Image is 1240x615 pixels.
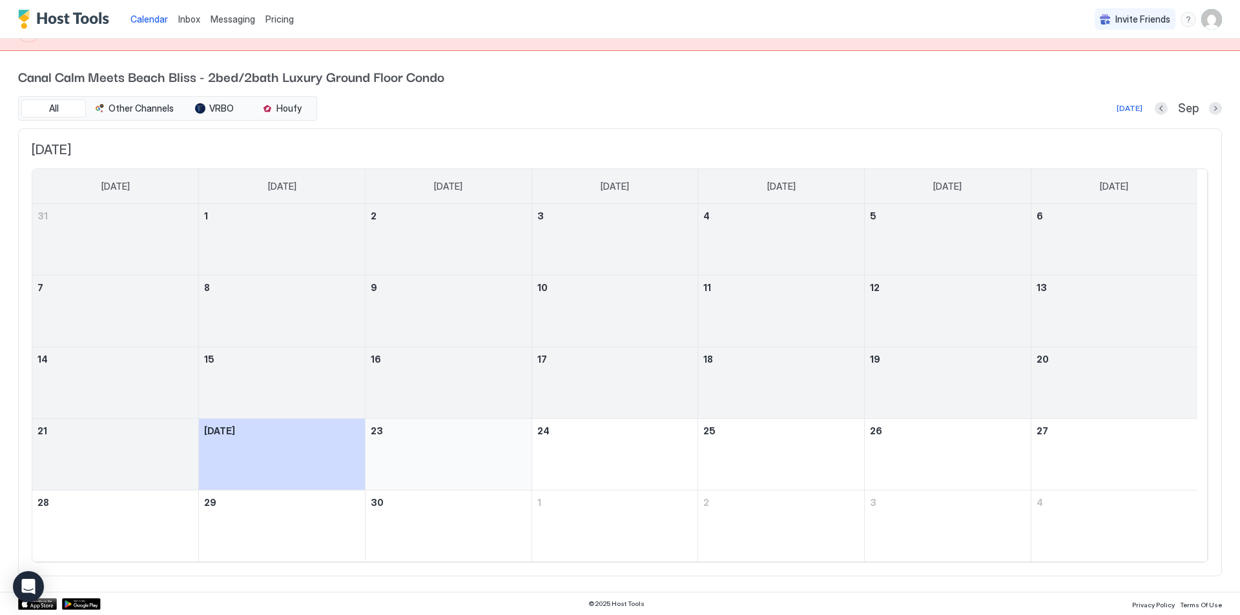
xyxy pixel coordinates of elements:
span: [DATE] [933,181,962,192]
span: All [49,103,59,114]
span: 2 [371,210,377,221]
a: September 24, 2025 [532,419,698,443]
span: 29 [204,497,216,508]
a: Tuesday [421,169,475,204]
span: 7 [37,282,43,293]
span: [DATE] [101,181,130,192]
td: October 2, 2025 [698,490,865,562]
td: September 5, 2025 [865,204,1031,276]
a: September 6, 2025 [1031,204,1197,228]
span: 5 [870,210,876,221]
td: September 26, 2025 [865,419,1031,490]
span: 24 [537,425,550,436]
td: September 2, 2025 [365,204,532,276]
button: All [21,99,86,117]
span: [DATE] [32,142,1208,158]
span: VRBO [209,103,234,114]
span: 28 [37,497,49,508]
a: September 10, 2025 [532,276,698,299]
span: 19 [870,354,880,365]
a: August 31, 2025 [32,204,198,228]
span: [DATE] [434,181,462,192]
a: Host Tools Logo [18,10,115,29]
span: 4 [1037,497,1043,508]
a: September 23, 2025 [366,419,532,443]
a: September 19, 2025 [865,347,1031,371]
span: Inbox [178,14,200,25]
a: September 4, 2025 [698,204,864,228]
a: Terms Of Use [1180,597,1222,610]
span: 4 [703,210,710,221]
a: Friday [920,169,975,204]
td: September 3, 2025 [532,204,698,276]
a: Thursday [754,169,809,204]
span: 6 [1037,210,1043,221]
a: September 11, 2025 [698,276,864,299]
a: Monday [255,169,309,204]
td: September 8, 2025 [199,276,366,347]
span: Invite Friends [1115,14,1170,25]
td: September 11, 2025 [698,276,865,347]
td: September 30, 2025 [365,490,532,562]
a: September 5, 2025 [865,204,1031,228]
span: 17 [537,354,547,365]
td: September 20, 2025 [1031,347,1197,419]
button: [DATE] [1115,101,1144,116]
button: Other Channels [88,99,180,117]
a: App Store [18,598,57,610]
div: tab-group [18,96,317,121]
td: September 9, 2025 [365,276,532,347]
td: September 25, 2025 [698,419,865,490]
button: VRBO [182,99,247,117]
span: 1 [204,210,208,221]
button: Houfy [249,99,314,117]
span: 21 [37,425,47,436]
div: Open Intercom Messenger [13,571,44,602]
a: October 2, 2025 [698,490,864,514]
td: September 10, 2025 [532,276,698,347]
span: 3 [537,210,544,221]
td: September 14, 2025 [32,347,199,419]
a: Sunday [88,169,143,204]
a: September 9, 2025 [366,276,532,299]
a: October 3, 2025 [865,490,1031,514]
a: Saturday [1087,169,1141,204]
button: Next month [1209,102,1222,115]
td: September 16, 2025 [365,347,532,419]
a: September 15, 2025 [199,347,365,371]
span: 1 [537,497,541,508]
span: Messaging [211,14,255,25]
span: Houfy [276,103,302,114]
a: September 22, 2025 [199,419,365,443]
td: September 1, 2025 [199,204,366,276]
span: 12 [870,282,880,293]
span: 3 [870,497,876,508]
span: [DATE] [767,181,796,192]
a: Messaging [211,12,255,26]
td: September 13, 2025 [1031,276,1197,347]
td: September 24, 2025 [532,419,698,490]
td: October 4, 2025 [1031,490,1197,562]
span: 20 [1037,354,1049,365]
span: Calendar [130,14,168,25]
a: September 2, 2025 [366,204,532,228]
span: 9 [371,282,377,293]
span: Terms Of Use [1180,601,1222,609]
span: Sep [1178,101,1199,116]
a: October 1, 2025 [532,490,698,514]
td: September 19, 2025 [865,347,1031,419]
span: 15 [204,354,214,365]
a: September 3, 2025 [532,204,698,228]
span: Pricing [265,14,294,25]
td: September 15, 2025 [199,347,366,419]
span: 2 [703,497,709,508]
a: September 7, 2025 [32,276,198,299]
td: September 4, 2025 [698,204,865,276]
td: September 29, 2025 [199,490,366,562]
td: September 17, 2025 [532,347,698,419]
div: Google Play Store [62,598,101,610]
a: September 14, 2025 [32,347,198,371]
a: September 30, 2025 [366,490,532,514]
span: [DATE] [601,181,629,192]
